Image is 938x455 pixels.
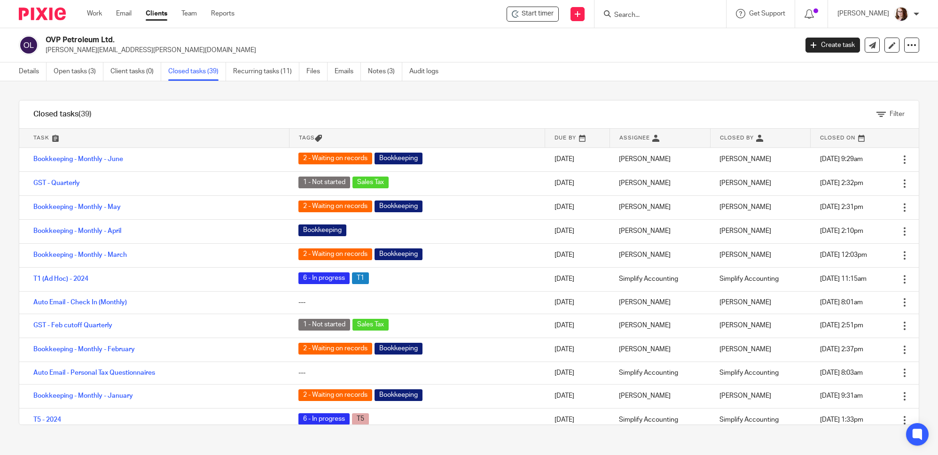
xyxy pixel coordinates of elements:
[409,62,446,81] a: Audit logs
[298,389,372,401] span: 2 - Waiting on records
[820,276,867,282] span: [DATE] 11:15am
[545,171,610,195] td: [DATE]
[545,219,610,243] td: [DATE]
[820,416,863,423] span: [DATE] 1:33pm
[820,156,863,162] span: [DATE] 9:29am
[719,299,771,306] span: [PERSON_NAME]
[545,147,610,171] td: [DATE]
[719,228,771,234] span: [PERSON_NAME]
[181,9,197,18] a: Team
[890,111,905,117] span: Filter
[507,7,559,22] div: OVP Petroleum Ltd.
[289,129,545,147] th: Tags
[78,110,92,118] span: (39)
[298,201,372,212] span: 2 - Waiting on records
[719,204,771,210] span: [PERSON_NAME]
[749,10,785,17] span: Get Support
[545,408,610,432] td: [DATE]
[46,46,791,55] p: [PERSON_NAME][EMAIL_ADDRESS][PERSON_NAME][DOMAIN_NAME]
[233,62,299,81] a: Recurring tasks (11)
[54,62,103,81] a: Open tasks (3)
[211,9,234,18] a: Reports
[33,370,155,376] a: Auto Email - Personal Tax Questionnaires
[298,153,372,164] span: 2 - Waiting on records
[33,276,88,282] a: T1 (Ad Hoc) - 2024
[820,393,863,399] span: [DATE] 9:31am
[352,413,369,425] span: T5
[545,267,610,291] td: [DATE]
[610,267,710,291] td: Simplify Accounting
[719,393,771,399] span: [PERSON_NAME]
[33,252,127,258] a: Bookkeeping - Monthly - March
[545,362,610,384] td: [DATE]
[19,35,39,55] img: svg%3E
[610,171,710,195] td: [PERSON_NAME]
[545,195,610,219] td: [DATE]
[116,9,132,18] a: Email
[522,9,554,19] span: Start timer
[375,343,422,355] span: Bookkeeping
[33,416,61,423] a: T5 - 2024
[110,62,161,81] a: Client tasks (0)
[820,299,863,306] span: [DATE] 8:01am
[719,252,771,258] span: [PERSON_NAME]
[298,319,350,331] span: 1 - Not started
[610,362,710,384] td: Simplify Accounting
[33,299,127,306] a: Auto Email - Check In (Monthly)
[306,62,328,81] a: Files
[375,201,422,212] span: Bookkeeping
[610,408,710,432] td: Simplify Accounting
[168,62,226,81] a: Closed tasks (39)
[820,180,863,186] span: [DATE] 2:32pm
[719,276,779,282] span: Simplify Accounting
[352,177,389,188] span: Sales Tax
[545,338,610,362] td: [DATE]
[33,228,121,234] a: Bookkeeping - Monthly - April
[820,370,863,376] span: [DATE] 8:03am
[610,147,710,171] td: [PERSON_NAME]
[298,343,372,355] span: 2 - Waiting on records
[352,272,369,284] span: T1
[368,62,402,81] a: Notes (3)
[610,314,710,338] td: [PERSON_NAME]
[610,219,710,243] td: [PERSON_NAME]
[46,35,642,45] h2: OVP Petroleum Ltd.
[610,291,710,314] td: [PERSON_NAME]
[545,384,610,408] td: [DATE]
[298,413,350,425] span: 6 - In progress
[352,319,389,331] span: Sales Tax
[719,180,771,186] span: [PERSON_NAME]
[146,9,167,18] a: Clients
[298,368,536,378] div: ---
[894,7,909,22] img: Kelsey%20Website-compressed%20Resized.jpg
[545,291,610,314] td: [DATE]
[610,384,710,408] td: [PERSON_NAME]
[719,346,771,353] span: [PERSON_NAME]
[19,62,47,81] a: Details
[545,243,610,267] td: [DATE]
[820,322,863,329] span: [DATE] 2:51pm
[298,177,350,188] span: 1 - Not started
[820,346,863,353] span: [DATE] 2:37pm
[298,298,536,307] div: ---
[610,195,710,219] td: [PERSON_NAME]
[375,248,422,260] span: Bookkeeping
[298,248,372,260] span: 2 - Waiting on records
[545,314,610,338] td: [DATE]
[820,228,863,234] span: [DATE] 2:10pm
[33,204,121,210] a: Bookkeeping - Monthly - May
[613,11,698,20] input: Search
[805,38,860,53] a: Create task
[820,204,863,210] span: [DATE] 2:31pm
[375,389,422,401] span: Bookkeeping
[33,180,80,186] a: GST - Quarterly
[610,338,710,362] td: [PERSON_NAME]
[33,109,92,119] h1: Closed tasks
[719,156,771,162] span: [PERSON_NAME]
[33,393,133,399] a: Bookkeeping - Monthly - January
[719,322,771,329] span: [PERSON_NAME]
[719,370,779,376] span: Simplify Accounting
[298,272,350,284] span: 6 - In progress
[837,9,889,18] p: [PERSON_NAME]
[335,62,361,81] a: Emails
